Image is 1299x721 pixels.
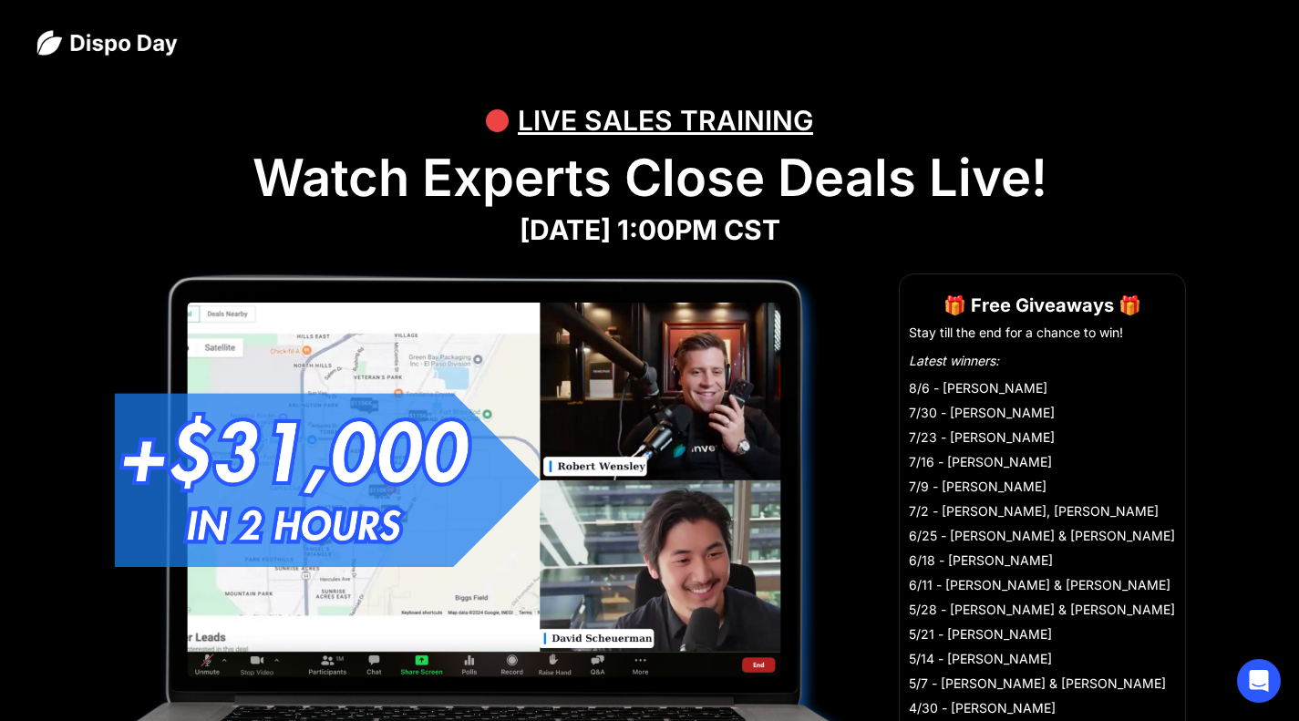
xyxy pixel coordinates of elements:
strong: [DATE] 1:00PM CST [520,213,780,246]
h1: Watch Experts Close Deals Live! [36,148,1263,209]
em: Latest winners: [909,353,999,368]
li: Stay till the end for a chance to win! [909,324,1176,342]
div: LIVE SALES TRAINING [518,93,813,148]
strong: 🎁 Free Giveaways 🎁 [943,294,1141,316]
div: Open Intercom Messenger [1237,659,1281,703]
